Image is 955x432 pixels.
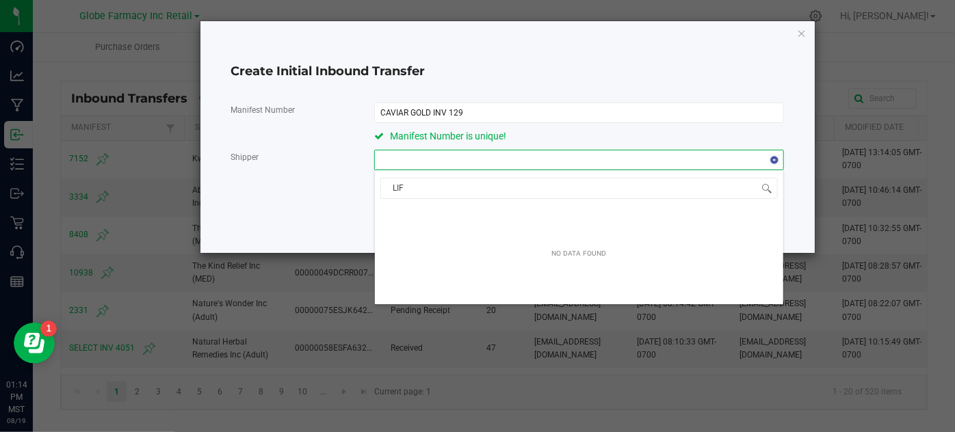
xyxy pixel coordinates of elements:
[14,323,55,364] iframe: Resource center
[231,152,259,162] span: Shipper
[380,178,778,199] input: NO DATA FOUND
[231,105,296,115] span: Manifest Number
[231,64,426,79] span: Create Initial Inbound Transfer
[374,150,784,170] span: NO DATA FOUND
[390,131,506,141] span: Manifest Number is unique!
[40,321,57,337] iframe: Resource center unread badge
[545,241,614,267] div: NO DATA FOUND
